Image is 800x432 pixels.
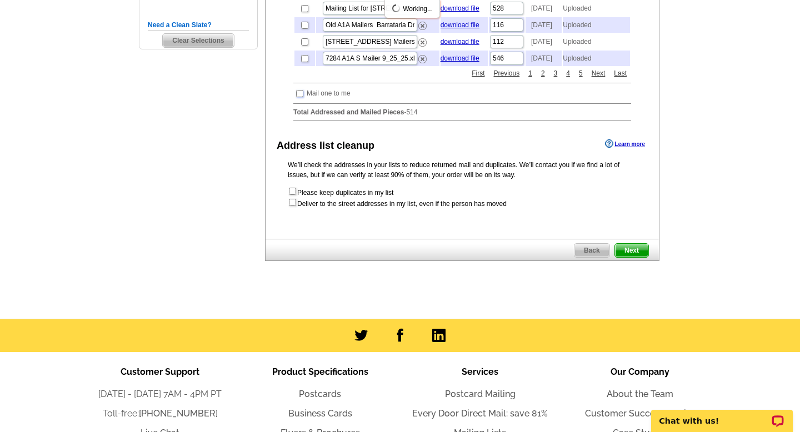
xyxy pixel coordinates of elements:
a: Postcards [299,389,341,399]
li: [DATE] - [DATE] 7AM - 4PM PT [80,388,240,401]
a: Remove this list [418,36,427,44]
li: Toll-free: [80,407,240,420]
td: [DATE] [526,1,562,16]
td: [DATE] [526,34,562,49]
h5: Need a Clean Slate? [148,20,249,31]
span: Customer Support [121,366,199,377]
a: Back [574,243,610,258]
td: [DATE] [526,17,562,33]
a: Business Cards [288,408,352,419]
a: download file [441,4,479,12]
span: Our Company [611,366,669,377]
img: delete.png [418,38,427,47]
div: Address list cleanup [277,138,374,153]
span: 514 [406,108,417,116]
a: About the Team [607,389,673,399]
a: Last [611,68,629,78]
a: Remove this list [418,53,427,61]
a: [PHONE_NUMBER] [139,408,218,419]
td: Uploaded [563,1,630,16]
td: Mail one to me [306,88,351,99]
a: download file [441,21,479,29]
a: Postcard Mailing [445,389,516,399]
td: Uploaded [563,34,630,49]
a: download file [441,38,479,46]
span: Services [462,366,498,377]
a: download file [441,54,479,62]
iframe: LiveChat chat widget [644,397,800,432]
form: Please keep duplicates in my list Deliver to the street addresses in my list, even if the person ... [288,187,637,209]
a: 4 [563,68,573,78]
a: Customer Success Stories [585,408,696,419]
a: 5 [576,68,586,78]
a: Remove this list [418,19,427,27]
a: First [469,68,487,78]
img: loading... [392,4,401,13]
p: We’ll check the addresses in your lists to reduce returned mail and duplicates. We’ll contact you... [288,160,637,180]
td: Uploaded [563,51,630,66]
a: 2 [538,68,548,78]
a: Previous [491,68,523,78]
img: delete.png [418,55,427,63]
a: Every Door Direct Mail: save 81% [412,408,548,419]
a: 1 [526,68,535,78]
span: Back [574,244,609,257]
img: delete.png [418,22,427,30]
a: Next [589,68,608,78]
span: Next [615,244,648,257]
a: Learn more [605,139,645,148]
strong: Total Addressed and Mailed Pieces [293,108,404,116]
a: 3 [551,68,561,78]
td: [DATE] [526,51,562,66]
td: Uploaded [563,17,630,33]
span: Clear Selections [163,34,233,47]
span: Product Specifications [272,366,368,377]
